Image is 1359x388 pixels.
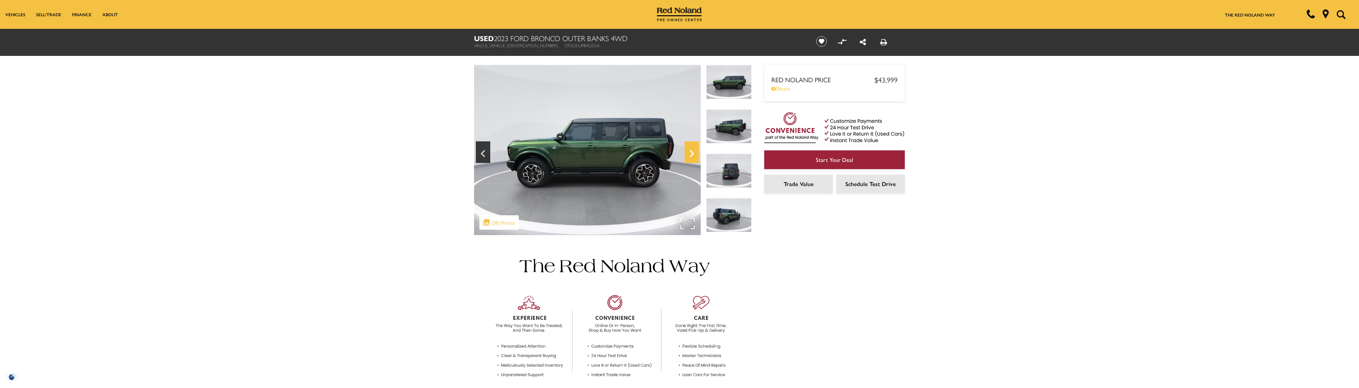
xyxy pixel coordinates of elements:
img: Opt-Out Icon [4,373,20,381]
span: [US_VEHICLE_IDENTIFICATION_NUMBER] [481,42,558,49]
a: The Red Noland Way [1225,12,1275,18]
span: Start Your Deal [816,155,853,164]
span: Stock: [565,42,579,49]
a: Schedule Test Drive [836,175,905,193]
button: Open the search field [1334,0,1348,28]
div: Previous [476,141,490,163]
span: Red Noland Price [771,75,875,84]
div: Next [685,141,699,163]
div: (28) Photos [479,215,519,230]
a: Share this Used 2023 Ford Bronco Outer Banks 4WD [860,36,866,47]
strong: Used [474,33,494,43]
a: Red Noland Pre-Owned [657,10,702,17]
a: Print this Used 2023 Ford Bronco Outer Banks 4WD [880,36,887,47]
img: Used 2023 Eruption Green Metallic Ford Outer Banks image 7 [706,154,752,188]
img: Red Noland Pre-Owned [657,7,702,22]
button: Compare Vehicle [837,36,847,47]
h1: 2023 Ford Bronco Outer Banks 4WD [474,34,804,42]
img: Used 2023 Eruption Green Metallic Ford Outer Banks image 6 [706,109,752,144]
span: $43,999 [875,74,898,85]
button: Save vehicle [814,36,829,47]
section: Click to Open Cookie Consent Modal [4,373,20,381]
img: Used 2023 Eruption Green Metallic Ford Outer Banks image 5 [474,65,701,235]
span: Schedule Test Drive [845,180,896,188]
a: Trade Value [764,175,833,193]
span: Trade Value [784,180,814,188]
a: Start Your Deal [764,150,905,169]
a: Details [771,85,898,92]
span: UPB45201A [579,42,599,49]
a: Red Noland Price $43,999 [771,74,898,85]
img: Used 2023 Eruption Green Metallic Ford Outer Banks image 8 [706,198,752,232]
span: VIN: [474,42,481,49]
img: Used 2023 Eruption Green Metallic Ford Outer Banks image 5 [706,65,752,99]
